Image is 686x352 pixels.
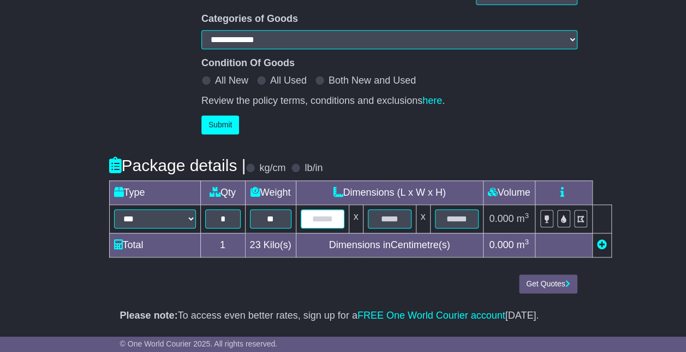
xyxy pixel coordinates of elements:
[201,95,577,107] div: Review the policy terms, conditions and exclusions .
[416,204,430,233] td: x
[215,75,248,87] label: All New
[201,57,295,68] b: Condition Of Goods
[109,156,246,174] h4: Package details |
[516,213,529,224] span: m
[109,233,200,257] td: Total
[357,310,505,321] a: FREE One World Courier account
[422,95,442,106] a: here
[250,239,261,250] span: 23
[597,239,607,250] a: Add new item
[201,13,298,24] b: Categories of Goods
[200,233,245,257] td: 1
[489,213,514,224] span: 0.000
[296,233,483,257] td: Dimensions in Centimetre(s)
[120,310,178,321] strong: Please note:
[483,180,535,204] td: Volume
[524,238,529,246] sup: 3
[200,180,245,204] td: Qty
[270,75,307,87] label: All Used
[305,162,323,174] label: lb/in
[120,339,278,348] span: © One World Courier 2025. All rights reserved.
[296,180,483,204] td: Dimensions (L x W x H)
[516,239,529,250] span: m
[329,75,416,87] label: Both New and Used
[489,239,514,250] span: 0.000
[349,204,363,233] td: x
[245,233,296,257] td: Kilo(s)
[201,115,240,134] button: Submit
[109,180,200,204] td: Type
[524,212,529,220] sup: 3
[245,180,296,204] td: Weight
[259,162,285,174] label: kg/cm
[519,274,577,294] button: Get Quotes
[120,310,566,322] p: To access even better rates, sign up for a [DATE].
